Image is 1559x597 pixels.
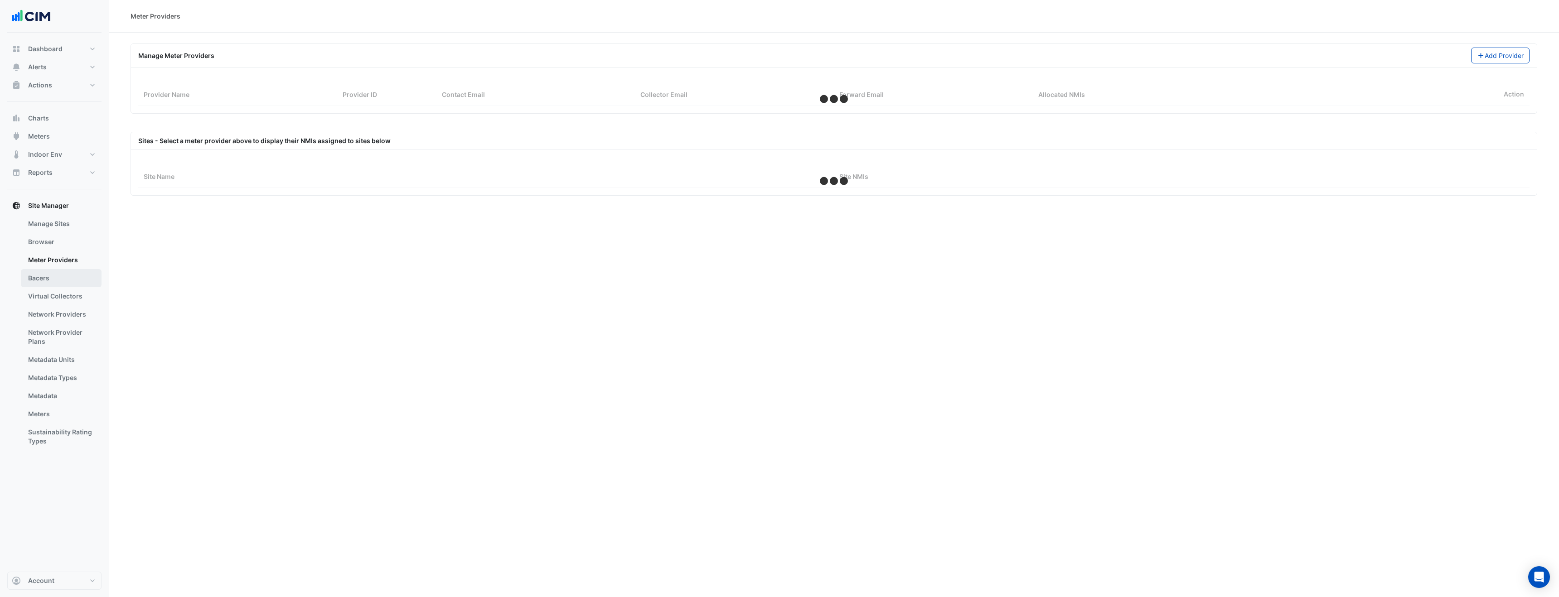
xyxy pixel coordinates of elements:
[28,114,49,123] span: Charts
[7,572,102,590] button: Account
[839,91,884,98] span: Forward Email
[640,91,688,98] span: Collector Email
[21,323,102,351] a: Network Provider Plans
[21,423,102,450] a: Sustainability Rating Types
[12,132,21,141] app-icon: Meters
[635,84,834,106] datatable-header-cell: Collector Email
[131,11,180,21] div: Meter Providers
[21,233,102,251] a: Browser
[12,81,21,90] app-icon: Actions
[21,269,102,287] a: Bacers
[834,84,1033,106] datatable-header-cell: Forward Email
[138,137,391,144] span: Sites - Select a meter provider above to display their NMIs assigned to sites below
[7,40,102,58] button: Dashboard
[12,44,21,53] app-icon: Dashboard
[28,201,69,210] span: Site Manager
[21,251,102,269] a: Meter Providers
[7,127,102,145] button: Meters
[12,114,21,123] app-icon: Charts
[136,51,1469,60] div: Manage Meter Providers
[7,197,102,215] button: Site Manager
[7,215,102,454] div: Site Manager
[12,201,21,210] app-icon: Site Manager
[12,150,21,159] app-icon: Indoor Env
[839,173,868,180] span: Site NMIs
[7,164,102,182] button: Reports
[11,7,52,25] img: Company Logo
[7,76,102,94] button: Actions
[436,84,635,106] datatable-header-cell: Contact Email
[442,91,485,98] span: Contact Email
[28,63,47,72] span: Alerts
[1038,91,1085,98] span: Allocated NMIs
[28,44,63,53] span: Dashboard
[1033,84,1430,106] datatable-header-cell: Allocated NMIs
[21,351,102,369] a: Metadata Units
[1504,89,1524,100] span: Action
[28,150,62,159] span: Indoor Env
[28,168,53,177] span: Reports
[21,369,102,387] a: Metadata Types
[1471,48,1530,63] button: Add Provider
[21,387,102,405] a: Metadata
[12,168,21,177] app-icon: Reports
[12,63,21,72] app-icon: Alerts
[1528,566,1550,588] div: Open Intercom Messenger
[28,81,52,90] span: Actions
[7,58,102,76] button: Alerts
[21,215,102,233] a: Manage Sites
[21,405,102,423] a: Meters
[28,576,54,585] span: Account
[834,166,1530,188] datatable-header-cell: Site NMIs
[28,132,50,141] span: Meters
[144,91,189,98] span: Provider Name
[144,173,174,180] span: Site Name
[7,145,102,164] button: Indoor Env
[138,166,834,188] datatable-header-cell: Site Name
[343,91,377,98] span: Provider ID
[21,287,102,305] a: Virtual Collectors
[138,84,337,106] datatable-header-cell: Provider Name
[7,109,102,127] button: Charts
[337,84,436,106] datatable-header-cell: Provider ID
[21,305,102,323] a: Network Providers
